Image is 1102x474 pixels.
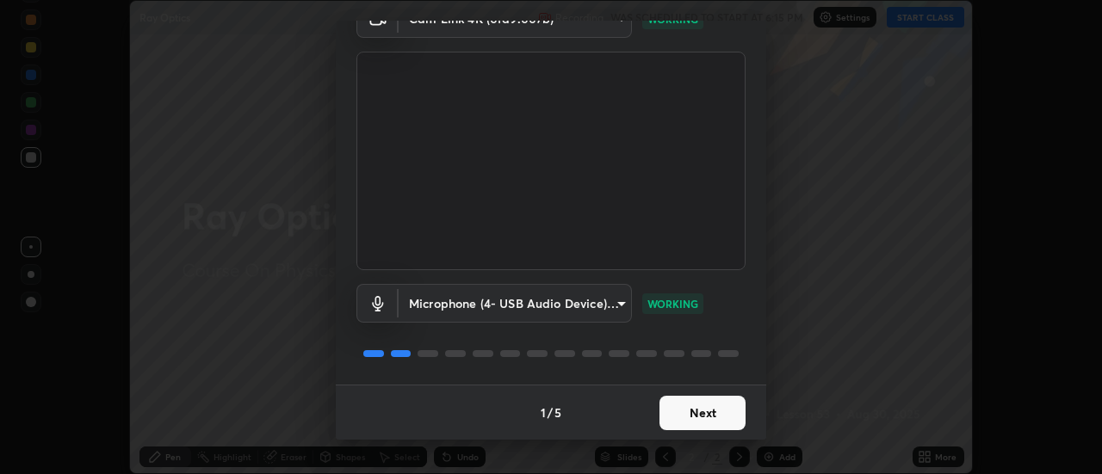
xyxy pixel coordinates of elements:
h4: 1 [541,403,546,422]
p: WORKING [647,296,698,311]
button: Next [659,396,746,430]
div: Cam Link 4K (0fd9:007b) [399,284,632,323]
h4: 5 [554,403,561,422]
h4: / [548,403,553,422]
